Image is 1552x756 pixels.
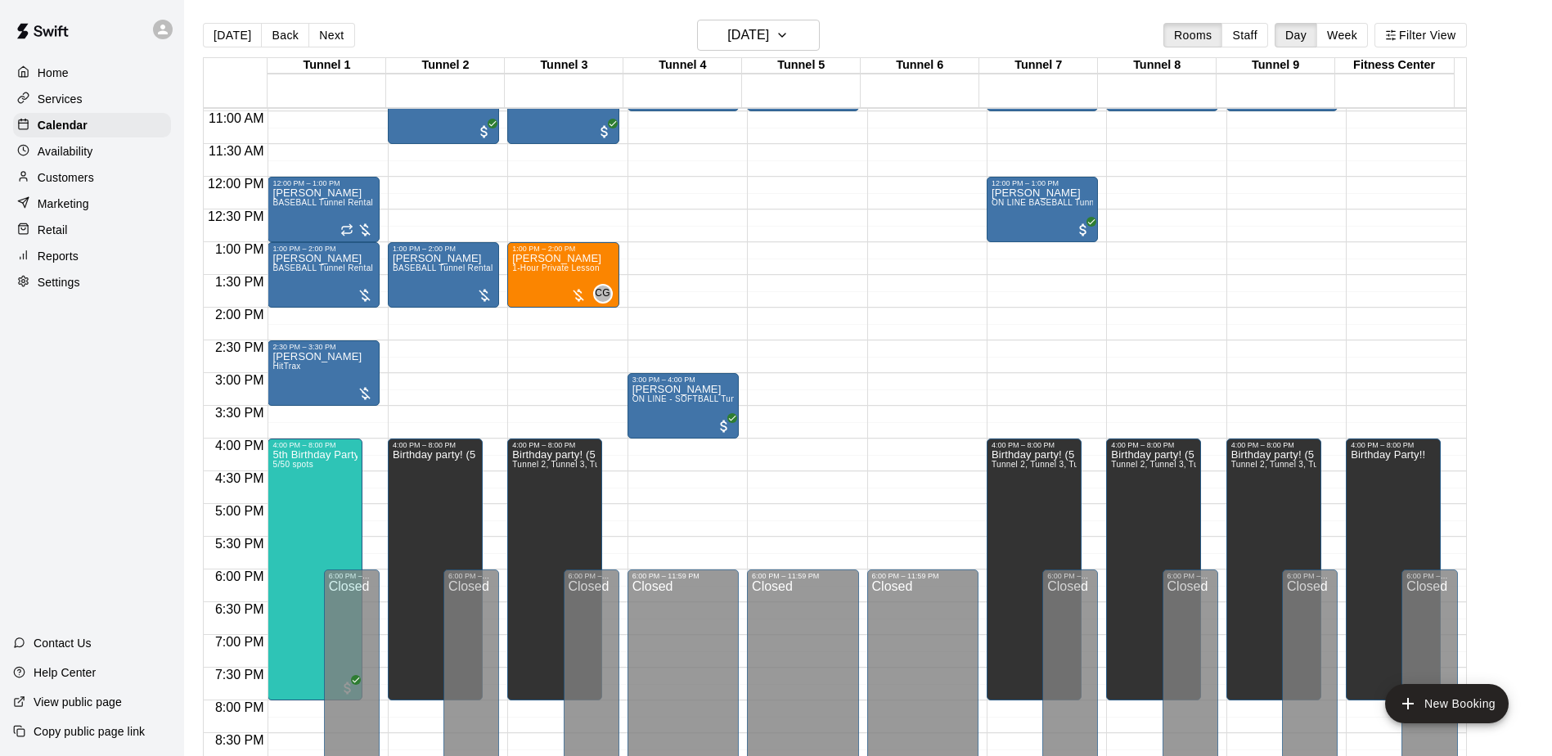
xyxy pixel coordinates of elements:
[34,723,145,740] p: Copy public page link
[211,733,268,747] span: 8:30 PM
[38,248,79,264] p: Reports
[992,441,1077,449] div: 4:00 PM – 8:00 PM
[268,58,386,74] div: Tunnel 1
[1163,23,1222,47] button: Rooms
[211,569,268,583] span: 6:00 PM
[987,177,1098,242] div: 12:00 PM – 1:00 PM: Elijah Mentze
[203,23,262,47] button: [DATE]
[211,275,268,289] span: 1:30 PM
[13,270,171,295] div: Settings
[272,441,358,449] div: 4:00 PM – 8:00 PM
[1226,439,1321,700] div: 4:00 PM – 8:00 PM: Birthday party! (5 year)
[512,245,614,253] div: 1:00 PM – 2:00 PM
[1287,572,1333,580] div: 6:00 PM – 11:59 PM
[308,23,354,47] button: Next
[211,602,268,616] span: 6:30 PM
[1047,572,1093,580] div: 6:00 PM – 11:59 PM
[596,124,613,140] span: All customers have paid
[272,263,373,272] span: BASEBALL Tunnel Rental
[1075,222,1091,238] span: All customers have paid
[727,24,769,47] h6: [DATE]
[507,79,619,144] div: 10:30 AM – 11:30 AM: Cruz Corrales
[448,572,494,580] div: 6:00 PM – 11:59 PM
[595,286,610,302] span: CG
[272,460,313,469] span: 5/50 spots filled
[272,343,374,351] div: 2:30 PM – 3:30 PM
[340,680,356,696] span: All customers have paid
[512,460,700,469] span: Tunnel 2, Tunnel 3, Tunnel 7, Tunnel 8, Tunnel 9
[861,58,979,74] div: Tunnel 6
[204,177,268,191] span: 12:00 PM
[340,223,353,236] span: Recurring event
[211,439,268,452] span: 4:00 PM
[992,198,1145,207] span: ON LINE BASEBALL Tunnel 7-9 Rental
[34,664,96,681] p: Help Center
[211,406,268,420] span: 3:30 PM
[211,471,268,485] span: 4:30 PM
[388,242,499,308] div: 1:00 PM – 2:00 PM: BASEBALL Tunnel Rental
[205,144,268,158] span: 11:30 AM
[268,242,379,308] div: 1:00 PM – 2:00 PM: BASEBALL Tunnel Rental
[272,198,373,207] span: BASEBALL Tunnel Rental
[1374,23,1466,47] button: Filter View
[632,572,734,580] div: 6:00 PM – 11:59 PM
[512,441,597,449] div: 4:00 PM – 8:00 PM
[211,308,268,322] span: 2:00 PM
[38,196,89,212] p: Marketing
[697,20,820,51] button: [DATE]
[388,439,483,700] div: 4:00 PM – 8:00 PM: Birthday party! (5 year)
[1316,23,1368,47] button: Week
[13,139,171,164] a: Availability
[211,537,268,551] span: 5:30 PM
[512,263,600,272] span: 1-Hour Private Lesson
[38,169,94,186] p: Customers
[1098,58,1217,74] div: Tunnel 8
[632,376,734,384] div: 3:00 PM – 4:00 PM
[38,274,80,290] p: Settings
[393,245,494,253] div: 1:00 PM – 2:00 PM
[38,143,93,160] p: Availability
[632,394,790,403] span: ON LINE - SOFTBALL Tunnel 1-6 Rental
[211,700,268,714] span: 8:00 PM
[272,362,300,371] span: HitTrax
[1106,439,1201,700] div: 4:00 PM – 8:00 PM: Birthday party! (5 year)
[393,441,478,449] div: 4:00 PM – 8:00 PM
[268,439,362,700] div: 4:00 PM – 8:00 PM: 5th Birthday Party Open Hitting
[1111,460,1299,469] span: Tunnel 2, Tunnel 3, Tunnel 7, Tunnel 8, Tunnel 9
[204,209,268,223] span: 12:30 PM
[872,572,974,580] div: 6:00 PM – 11:59 PM
[13,113,171,137] a: Calendar
[979,58,1098,74] div: Tunnel 7
[211,668,268,682] span: 7:30 PM
[261,23,309,47] button: Back
[211,635,268,649] span: 7:00 PM
[268,340,379,406] div: 2:30 PM – 3:30 PM: HitTrax
[987,439,1082,700] div: 4:00 PM – 8:00 PM: Birthday party! (5 year)
[272,245,374,253] div: 1:00 PM – 2:00 PM
[1231,460,1419,469] span: Tunnel 2, Tunnel 3, Tunnel 7, Tunnel 8, Tunnel 9
[992,460,1180,469] span: Tunnel 2, Tunnel 3, Tunnel 7, Tunnel 8, Tunnel 9
[1221,23,1268,47] button: Staff
[13,244,171,268] div: Reports
[211,340,268,354] span: 2:30 PM
[742,58,861,74] div: Tunnel 5
[13,191,171,216] div: Marketing
[1406,572,1452,580] div: 6:00 PM – 11:59 PM
[329,572,375,580] div: 6:00 PM – 11:59 PM
[13,218,171,242] a: Retail
[38,117,88,133] p: Calendar
[1231,441,1316,449] div: 4:00 PM – 8:00 PM
[13,87,171,111] div: Services
[569,572,614,580] div: 6:00 PM – 11:59 PM
[992,179,1093,187] div: 12:00 PM – 1:00 PM
[1351,441,1436,449] div: 4:00 PM – 8:00 PM
[1385,684,1509,723] button: add
[628,373,739,439] div: 3:00 PM – 4:00 PM: Jayden Prado
[716,418,732,434] span: All customers have paid
[13,61,171,85] a: Home
[13,165,171,190] div: Customers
